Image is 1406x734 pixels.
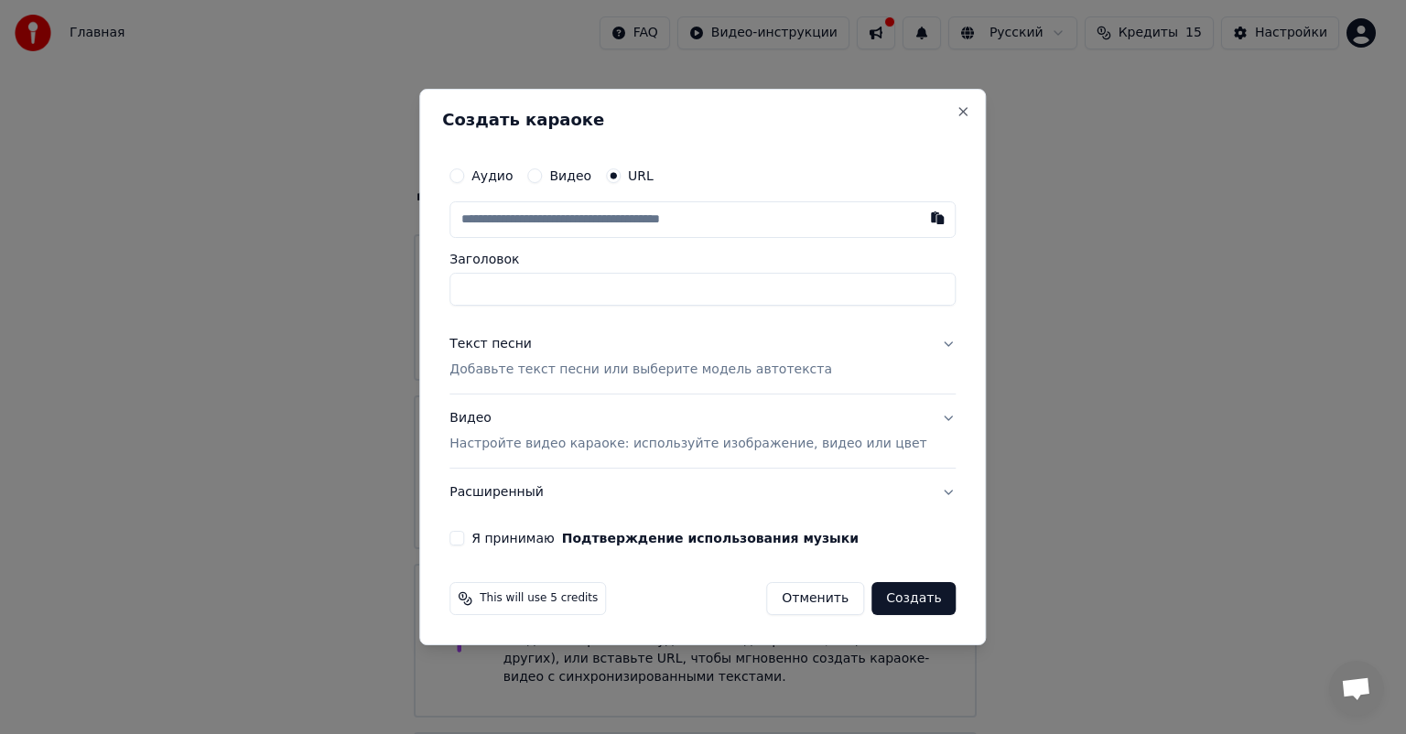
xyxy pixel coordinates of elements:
label: Аудио [471,169,513,182]
div: Текст песни [449,335,532,353]
button: Создать [871,582,956,615]
span: This will use 5 credits [480,591,598,606]
p: Настройте видео караоке: используйте изображение, видео или цвет [449,435,926,453]
h2: Создать караоке [442,112,963,128]
label: URL [628,169,654,182]
button: ВидеоНастройте видео караоке: используйте изображение, видео или цвет [449,394,956,468]
div: Видео [449,409,926,453]
button: Текст песниДобавьте текст песни или выберите модель автотекста [449,320,956,394]
button: Отменить [766,582,864,615]
label: Видео [549,169,591,182]
label: Заголовок [449,253,956,265]
label: Я принимаю [471,532,859,545]
button: Расширенный [449,469,956,516]
button: Я принимаю [562,532,859,545]
p: Добавьте текст песни или выберите модель автотекста [449,361,832,379]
